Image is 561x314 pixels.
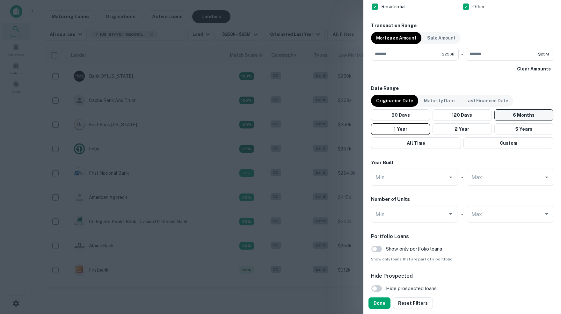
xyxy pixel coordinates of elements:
p: Other [472,3,486,11]
button: 120 Days [433,109,492,121]
p: Mortgage Amount [376,34,416,41]
p: Last Financed Date [465,97,508,104]
button: Reset Filters [393,297,433,309]
button: Open [542,209,551,218]
h6: - [461,173,463,181]
button: Open [446,209,455,218]
button: 6 Months [494,109,553,121]
span: $250k [442,51,454,57]
button: 1 Year [371,123,430,135]
button: All Time [371,137,461,149]
h6: - [461,210,463,218]
p: Maturity Date [424,97,455,104]
h6: Hide Prospected [371,272,553,280]
span: Show only portfolio loans [386,245,442,253]
button: Open [542,173,551,182]
h6: Date Range [371,85,553,92]
h6: Year Built [371,159,394,166]
div: - [461,48,463,61]
span: Show only loans that are part of a portfolio. [371,256,553,262]
iframe: Chat Widget [529,263,561,294]
button: Custom [463,137,553,149]
span: Hide prospected loans [386,285,437,292]
h6: Portfolio Loans [371,233,553,240]
h6: Transaction Range [371,22,553,29]
h6: Number of Units [371,196,410,203]
p: Sale Amount [427,34,455,41]
button: 2 Year [433,123,492,135]
button: Done [368,297,390,309]
button: 90 Days [371,109,430,121]
button: Clear Amounts [514,63,553,75]
span: $25M [538,51,549,57]
p: Origination Date [376,97,413,104]
button: Open [446,173,455,182]
p: Residential [381,3,407,11]
button: 5 Years [494,123,553,135]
